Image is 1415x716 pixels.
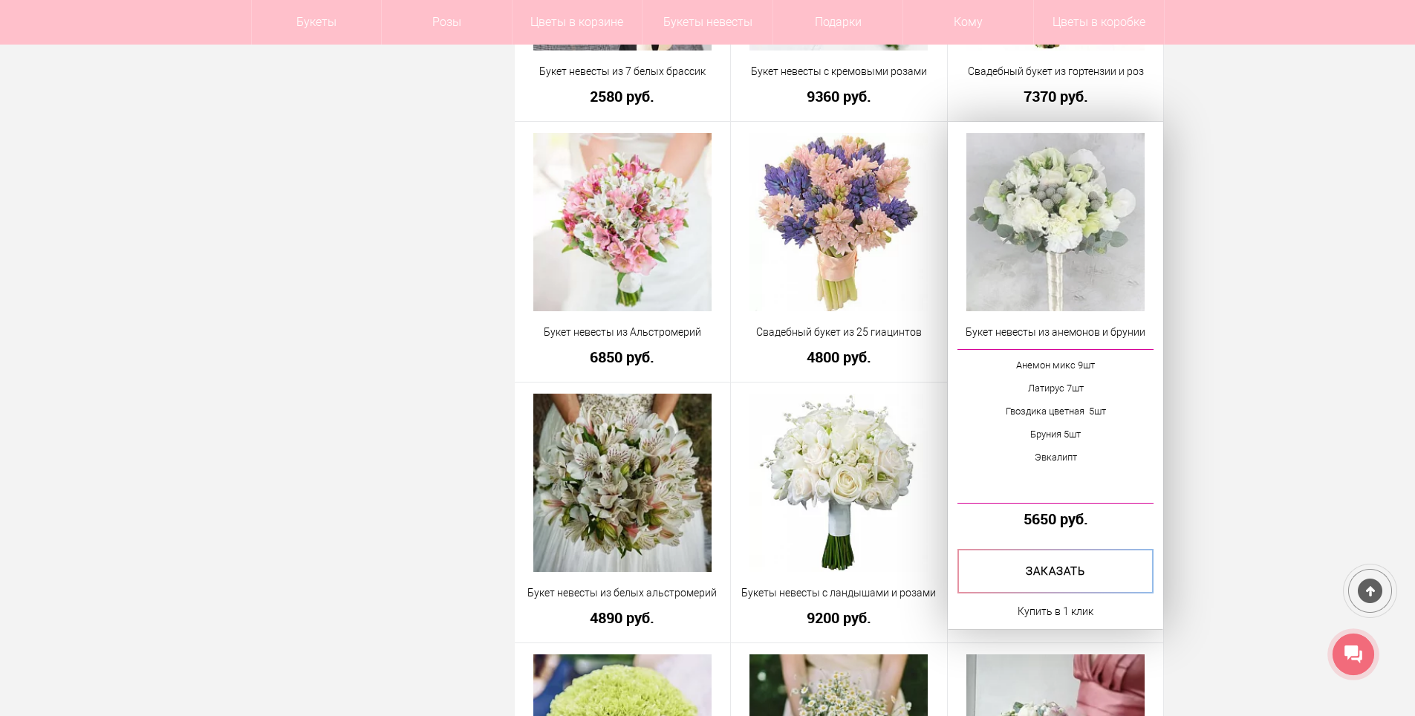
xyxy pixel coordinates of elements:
[741,585,937,601] a: Букеты невесты с ландышами и розами
[957,403,1154,419] p: Гвоздика цветная 5шт
[524,64,721,79] a: Букет невесты из 7 белых брассик
[957,511,1154,527] a: 5650 руб.
[524,585,721,601] a: Букет невесты из белых альстромерий
[741,325,937,340] a: Свадебный букет из 25 гиацинтов
[957,380,1154,396] p: Латирус 7шт
[957,64,1154,79] a: Свадебный букет из гортензии и роз
[741,88,937,104] a: 9360 руб.
[533,133,712,311] img: Букет невесты из Альстромерий
[957,357,1154,373] p: Анемон микс 9шт
[957,449,1154,465] p: Эвкалипт
[524,325,721,340] a: Букет невесты из Альстромерий
[966,133,1145,311] img: Букет невесты из анемонов и брунии
[741,64,937,79] a: Букет невесты с кремовыми розами
[741,349,937,365] a: 4800 руб.
[957,88,1154,104] a: 7370 руб.
[957,349,1154,504] a: Анемон микс 9шт Латирус 7шт Гвоздика цветная 5шт Бруния 5шт Эвкалипт
[749,133,928,311] img: Свадебный букет из 25 гиацинтов
[524,88,721,104] a: 2580 руб.
[533,394,712,572] img: Букет невесты из белых альстромерий
[749,394,928,572] img: Букеты невесты с ландышами и розами
[741,610,937,625] a: 9200 руб.
[957,325,1154,340] a: Букет невесты из анемонов и брунии
[1018,602,1093,620] a: Купить в 1 клик
[957,426,1154,442] p: Бруния 5шт
[524,610,721,625] a: 4890 руб.
[524,349,721,365] a: 6850 руб.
